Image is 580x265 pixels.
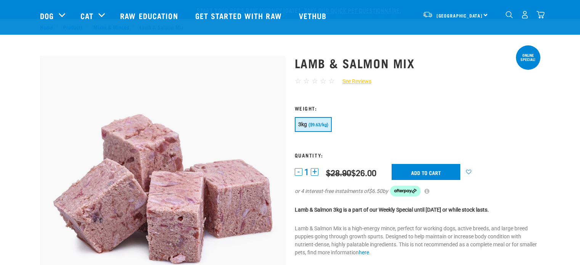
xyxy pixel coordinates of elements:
span: 1 [304,168,309,176]
a: Cat [80,10,93,21]
a: Dog [40,10,54,21]
h3: Quantity: [295,152,540,158]
span: ☆ [328,77,335,85]
span: ($9.63/kg) [308,122,328,127]
span: ☆ [295,77,301,85]
div: or 4 interest-free instalments of by [295,186,540,196]
a: Vethub [291,0,336,31]
img: home-icon@2x.png [537,11,545,19]
span: 3kg [298,121,307,127]
span: ☆ [320,77,326,85]
span: [GEOGRAPHIC_DATA] [437,14,483,17]
p: Lamb & Salmon Mix is a high-energy mince, perfect for working dogs, active breeds, and large bree... [295,225,540,257]
a: See Reviews [335,77,371,85]
img: Afterpay [390,186,421,196]
span: $6.50 [369,187,382,195]
img: van-moving.png [423,11,433,18]
button: - [295,168,302,176]
h1: Lamb & Salmon Mix [295,56,540,70]
div: $26.00 [326,168,376,177]
h3: Weight: [295,105,540,111]
img: home-icon-1@2x.png [506,11,513,18]
button: + [311,168,318,176]
img: user.png [521,11,529,19]
a: here [359,249,369,255]
button: 3kg ($9.63/kg) [295,117,332,132]
strike: $28.90 [326,170,351,175]
strong: Lamb & Salmon 3kg is a part of our Weekly Special until [DATE] or while stock lasts. [295,207,489,213]
span: ☆ [312,77,318,85]
input: Add to cart [392,164,460,180]
span: ☆ [303,77,310,85]
a: Get started with Raw [188,0,291,31]
a: Raw Education [112,0,187,31]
